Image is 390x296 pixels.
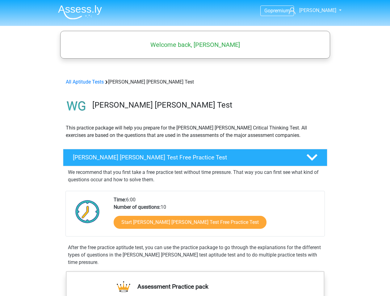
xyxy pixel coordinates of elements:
a: Start [PERSON_NAME] [PERSON_NAME] Test Free Practice Test [114,216,266,229]
a: All Aptitude Tests [66,79,104,85]
div: 6:00 10 [109,196,324,236]
div: After the free practice aptitude test, you can use the practice package to go through the explana... [65,244,325,266]
b: Number of questions: [114,204,161,210]
span: premium [270,8,290,14]
p: This practice package will help you prepare for the [PERSON_NAME] [PERSON_NAME] Critical Thinking... [66,124,325,139]
a: [PERSON_NAME] [286,7,337,14]
img: Clock [72,196,103,227]
p: We recommend that you first take a free practice test without time pressure. That way you can fir... [68,169,322,183]
h4: [PERSON_NAME] [PERSON_NAME] Test Free Practice Test [73,154,296,161]
span: [PERSON_NAME] [299,7,336,13]
h3: [PERSON_NAME] [PERSON_NAME] Test [92,100,322,110]
img: watson glaser test [63,93,90,119]
b: Time: [114,197,126,203]
span: Go [264,8,270,14]
a: [PERSON_NAME] [PERSON_NAME] Test Free Practice Test [61,149,330,166]
h5: Welcome back, [PERSON_NAME] [63,41,327,48]
img: Assessly [58,5,102,19]
a: Gopremium [261,6,294,15]
div: [PERSON_NAME] [PERSON_NAME] Test [63,78,327,86]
